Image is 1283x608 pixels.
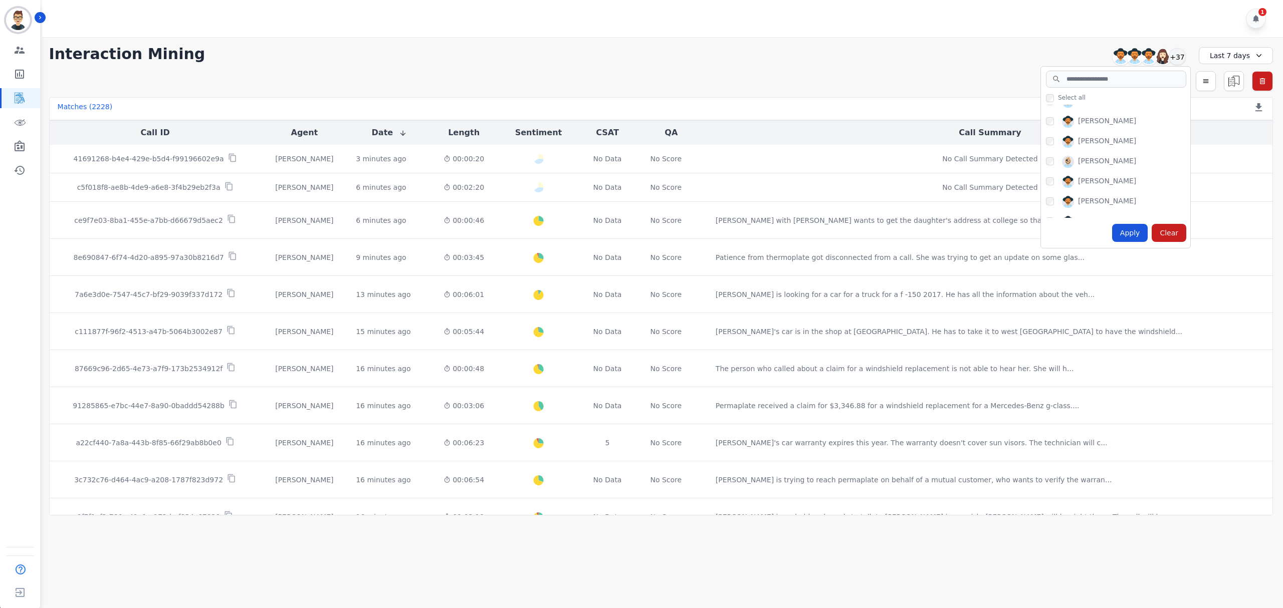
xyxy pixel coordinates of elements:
[356,289,410,299] div: 13 minutes ago
[716,401,1080,411] div: Permaplate received a claim for $3,346.88 for a windshield replacement for a Mercedes-Benz g-clas...
[74,154,224,164] p: 41691268-b4e4-429e-b5d4-f99196602e9a
[1199,47,1273,64] div: Last 7 days
[716,215,1132,225] div: [PERSON_NAME] with [PERSON_NAME] wants to get the daughter's address at college so that safelight...
[588,154,627,164] div: No Data
[650,252,682,262] div: No Score
[74,475,223,485] p: 3c732c76-d464-4ac9-a208-1787f823d972
[1078,196,1136,208] div: [PERSON_NAME]
[269,215,340,225] div: [PERSON_NAME]
[650,512,682,522] div: No Score
[439,512,489,522] div: 00:03:19
[439,401,489,411] div: 00:03:06
[1078,156,1136,168] div: [PERSON_NAME]
[356,401,410,411] div: 16 minutes ago
[716,438,1108,448] div: [PERSON_NAME]'s car warranty expires this year. The warranty doesn't cover sun visors. The techni...
[269,512,340,522] div: [PERSON_NAME]
[1112,224,1148,242] div: Apply
[716,289,1095,299] div: [PERSON_NAME] is looking for a car for a truck for a f -150 2017. He has all the information abou...
[269,401,340,411] div: [PERSON_NAME]
[1078,216,1136,228] div: [PERSON_NAME]
[1258,8,1266,16] div: 1
[75,289,223,299] p: 7a6e3d0e-7547-45c7-bf29-9039f337d172
[269,327,340,337] div: [PERSON_NAME]
[650,364,682,374] div: No Score
[356,182,406,192] div: 6 minutes ago
[588,327,627,337] div: No Data
[49,45,205,63] h1: Interaction Mining
[716,364,1074,374] div: The person who called about a claim for a windshield replacement is not able to hear her. She wil...
[716,327,1182,337] div: [PERSON_NAME]'s car is in the shop at [GEOGRAPHIC_DATA]. He has to take it to west [GEOGRAPHIC_DA...
[588,512,627,522] div: No Data
[650,154,682,164] div: No Score
[291,127,318,139] button: Agent
[588,289,627,299] div: No Data
[356,475,410,485] div: 16 minutes ago
[448,127,480,139] button: Length
[716,512,1172,522] div: [PERSON_NAME] is on hold and needs to talk to [PERSON_NAME] in spanish. [PERSON_NAME] will be rig...
[1058,94,1086,102] span: Select all
[439,364,489,374] div: 00:00:48
[515,127,562,139] button: Sentiment
[356,438,410,448] div: 16 minutes ago
[140,127,169,139] button: Call ID
[356,215,406,225] div: 6 minutes ago
[356,154,406,164] div: 3 minutes ago
[356,512,410,522] div: 16 minutes ago
[650,475,682,485] div: No Score
[269,289,340,299] div: [PERSON_NAME]
[76,438,221,448] p: a22cf440-7a8a-443b-8f85-66f29ab8b0e0
[356,252,406,262] div: 9 minutes ago
[439,215,489,225] div: 00:00:46
[6,8,30,32] img: Bordered avatar
[1169,48,1186,65] div: +37
[439,154,489,164] div: 00:00:20
[439,252,489,262] div: 00:03:45
[588,475,627,485] div: No Data
[269,438,340,448] div: [PERSON_NAME]
[716,252,1085,262] div: Patience from thermoplate got disconnected from a call. She was trying to get an update on some g...
[439,289,489,299] div: 00:06:01
[269,252,340,262] div: [PERSON_NAME]
[77,182,221,192] p: c5f018f8-ae8b-4de9-a6e8-3f4b29eb2f3a
[356,327,410,337] div: 15 minutes ago
[596,127,619,139] button: CSAT
[1078,116,1136,128] div: [PERSON_NAME]
[588,364,627,374] div: No Data
[1078,136,1136,148] div: [PERSON_NAME]
[588,252,627,262] div: No Data
[269,364,340,374] div: [PERSON_NAME]
[269,182,340,192] div: [PERSON_NAME]
[439,182,489,192] div: 00:02:20
[665,127,678,139] button: QA
[75,364,223,374] p: 87669c96-2d65-4e73-a7f9-173b2534912f
[650,289,682,299] div: No Score
[1078,176,1136,188] div: [PERSON_NAME]
[650,327,682,337] div: No Score
[1152,224,1186,242] div: Clear
[73,252,224,262] p: 8e690847-6f74-4d20-a895-97a30b8216d7
[650,401,682,411] div: No Score
[77,512,221,522] p: 9f7f1af2-780c-41e1-a172-bef034c67820
[716,475,1112,485] div: [PERSON_NAME] is trying to reach permaplate on behalf of a mutual customer, who wants to verify t...
[716,154,1264,164] div: No Call Summary Detected
[588,215,627,225] div: No Data
[356,364,410,374] div: 16 minutes ago
[650,438,682,448] div: No Score
[650,215,682,225] div: No Score
[650,182,682,192] div: No Score
[269,475,340,485] div: [PERSON_NAME]
[439,475,489,485] div: 00:06:54
[588,438,627,448] div: 5
[74,215,223,225] p: ce9f7e03-8ba1-455e-a7bb-d66679d5aec2
[439,327,489,337] div: 00:05:44
[439,438,489,448] div: 00:06:23
[588,182,627,192] div: No Data
[716,182,1264,192] div: No Call Summary Detected
[959,127,1021,139] button: Call Summary
[269,154,340,164] div: [PERSON_NAME]
[73,401,225,411] p: 91285865-e7bc-44e7-8a90-0baddd54288b
[75,327,223,337] p: c111877f-96f2-4513-a47b-5064b3002e87
[58,102,113,116] div: Matches ( 2228 )
[588,401,627,411] div: No Data
[372,127,407,139] button: Date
